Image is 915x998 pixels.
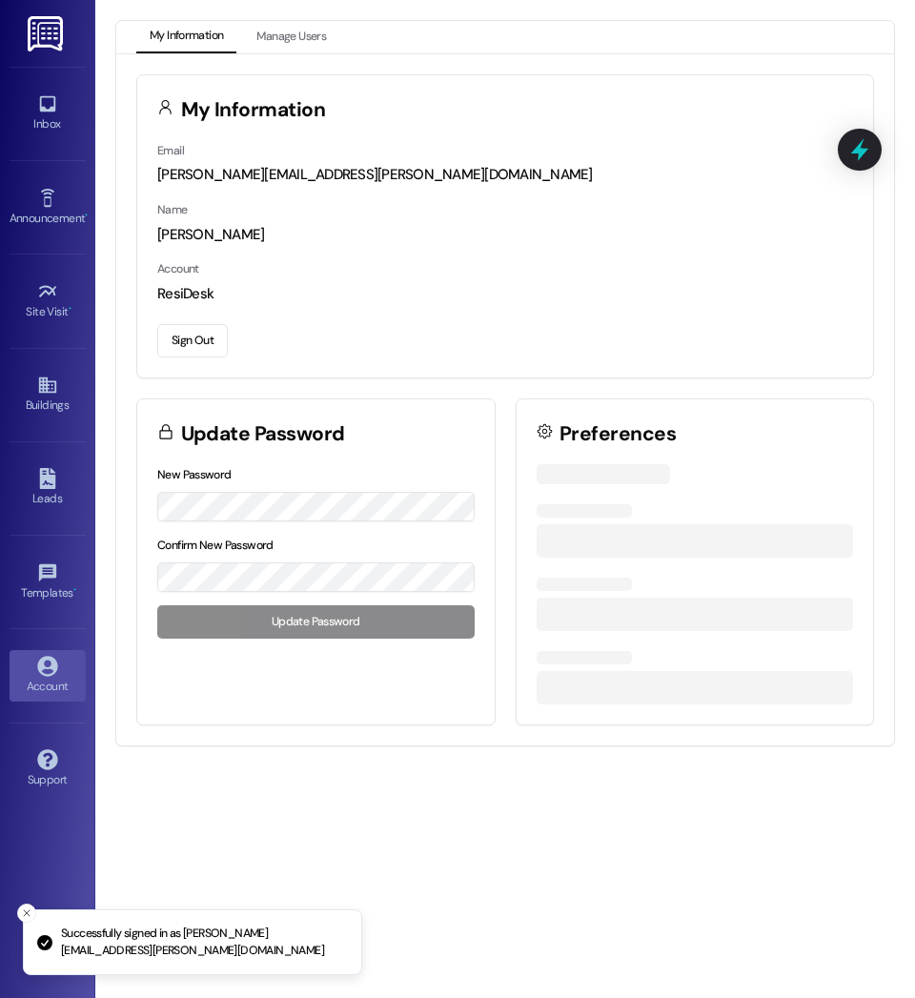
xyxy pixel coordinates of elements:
[243,21,339,53] button: Manage Users
[61,926,346,959] p: Successfully signed in as [PERSON_NAME][EMAIL_ADDRESS][PERSON_NAME][DOMAIN_NAME]
[157,538,274,553] label: Confirm New Password
[157,165,853,185] div: [PERSON_NAME][EMAIL_ADDRESS][PERSON_NAME][DOMAIN_NAME]
[28,16,67,51] img: ResiDesk Logo
[157,324,228,357] button: Sign Out
[10,650,86,702] a: Account
[157,202,188,217] label: Name
[10,369,86,420] a: Buildings
[157,261,199,276] label: Account
[157,284,853,304] div: ResiDesk
[157,143,184,158] label: Email
[10,557,86,608] a: Templates •
[85,209,88,222] span: •
[10,743,86,795] a: Support
[10,462,86,514] a: Leads
[17,904,36,923] button: Close toast
[69,302,71,316] span: •
[10,88,86,139] a: Inbox
[559,424,676,444] h3: Preferences
[181,100,326,120] h3: My Information
[10,275,86,327] a: Site Visit •
[73,583,76,597] span: •
[157,225,853,245] div: [PERSON_NAME]
[157,467,232,482] label: New Password
[136,21,236,53] button: My Information
[181,424,345,444] h3: Update Password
